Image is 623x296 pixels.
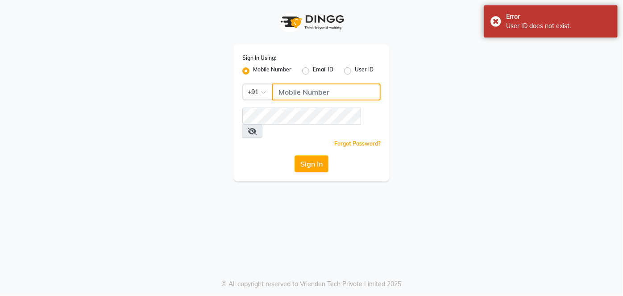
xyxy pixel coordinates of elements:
[276,9,347,35] img: logo1.svg
[295,155,328,172] button: Sign In
[242,108,361,125] input: Username
[355,66,374,76] label: User ID
[313,66,333,76] label: Email ID
[242,54,276,62] label: Sign In Using:
[334,140,381,147] a: Forgot Password?
[506,21,611,31] div: User ID does not exist.
[506,12,611,21] div: Error
[253,66,291,76] label: Mobile Number
[272,83,381,100] input: Username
